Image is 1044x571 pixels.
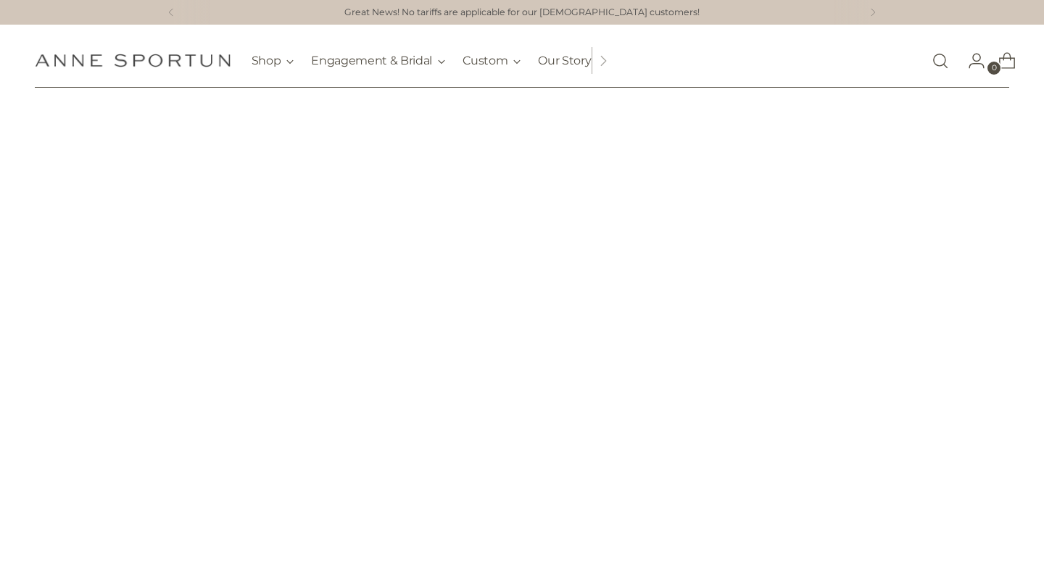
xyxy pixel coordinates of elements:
button: Shop [252,45,294,77]
a: Our Story [538,45,591,77]
a: Open cart modal [987,46,1016,75]
a: New Pieces [474,412,569,446]
a: Anne Sportun Fine Jewellery [35,54,231,67]
a: Open search modal [926,46,955,75]
span: 0 [987,62,1000,75]
button: Custom [463,45,521,77]
button: Engagement & Bridal [311,45,445,77]
a: Go to the account page [956,46,985,75]
a: Great News! No tariffs are applicable for our [DEMOGRAPHIC_DATA] customers! [344,6,700,20]
span: New Pieces [490,422,553,435]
